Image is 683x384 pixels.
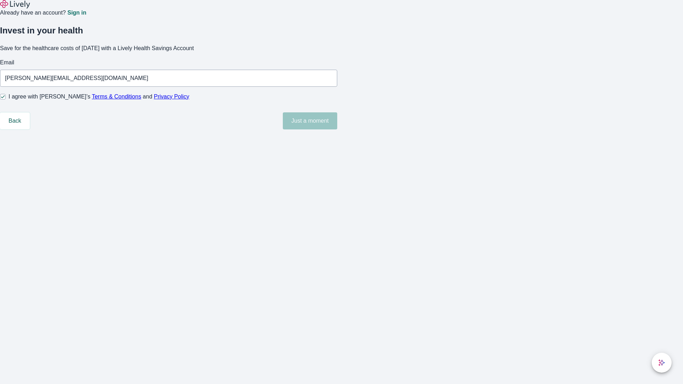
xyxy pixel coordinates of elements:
[658,359,665,366] svg: Lively AI Assistant
[92,94,141,100] a: Terms & Conditions
[9,92,189,101] span: I agree with [PERSON_NAME]’s and
[154,94,190,100] a: Privacy Policy
[652,353,672,373] button: chat
[67,10,86,16] a: Sign in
